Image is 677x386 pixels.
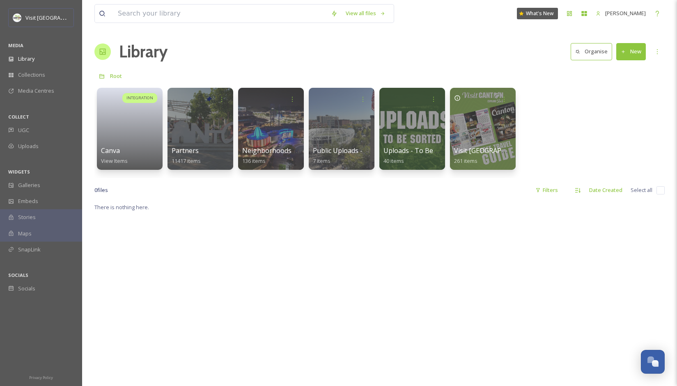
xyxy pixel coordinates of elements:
[18,230,32,238] span: Maps
[94,203,149,211] span: There is nothing here.
[631,186,652,194] span: Select all
[18,142,39,150] span: Uploads
[126,95,153,101] span: INTEGRATION
[242,157,266,164] span: 136 items
[18,71,45,79] span: Collections
[8,114,29,120] span: COLLECT
[571,43,612,60] button: Organise
[531,182,562,198] div: Filters
[313,147,459,164] a: Public Uploads - Snapshots of [PERSON_NAME]7 items
[29,375,53,380] span: Privacy Policy
[172,147,201,164] a: Partners11417 items
[8,272,28,278] span: SOCIALS
[114,5,327,23] input: Search your library
[517,8,558,19] a: What's New
[119,39,168,64] a: Library
[641,350,665,374] button: Open Chat
[383,146,455,155] span: Uploads - To Be Sorted
[605,9,646,17] span: [PERSON_NAME]
[13,14,21,22] img: download.jpeg
[18,126,29,134] span: UGC
[18,213,36,221] span: Stories
[592,5,650,21] a: [PERSON_NAME]
[25,14,89,21] span: Visit [GEOGRAPHIC_DATA]
[110,71,122,81] a: Root
[454,147,587,164] a: Visit [GEOGRAPHIC_DATA] - Internal Assets261 items
[94,84,165,170] a: INTEGRATIONCanvaView Items
[454,146,587,155] span: Visit [GEOGRAPHIC_DATA] - Internal Assets
[18,55,34,63] span: Library
[585,182,627,198] div: Date Created
[616,43,646,60] button: New
[18,285,35,292] span: Socials
[313,146,459,155] span: Public Uploads - Snapshots of [PERSON_NAME]
[18,181,40,189] span: Galleries
[8,169,30,175] span: WIDGETS
[383,147,455,164] a: Uploads - To Be Sorted40 items
[101,157,128,164] span: View Items
[18,197,38,205] span: Embeds
[8,42,23,48] span: MEDIA
[242,147,324,164] a: Neighborhoods & Regions136 items
[454,157,477,164] span: 261 items
[313,157,330,164] span: 7 items
[383,157,404,164] span: 40 items
[94,186,108,194] span: 0 file s
[18,246,41,254] span: SnapLink
[101,146,120,155] span: Canva
[18,87,54,95] span: Media Centres
[172,146,199,155] span: Partners
[242,146,324,155] span: Neighborhoods & Regions
[29,372,53,382] a: Privacy Policy
[172,157,201,164] span: 11417 items
[110,72,122,80] span: Root
[342,5,390,21] a: View all files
